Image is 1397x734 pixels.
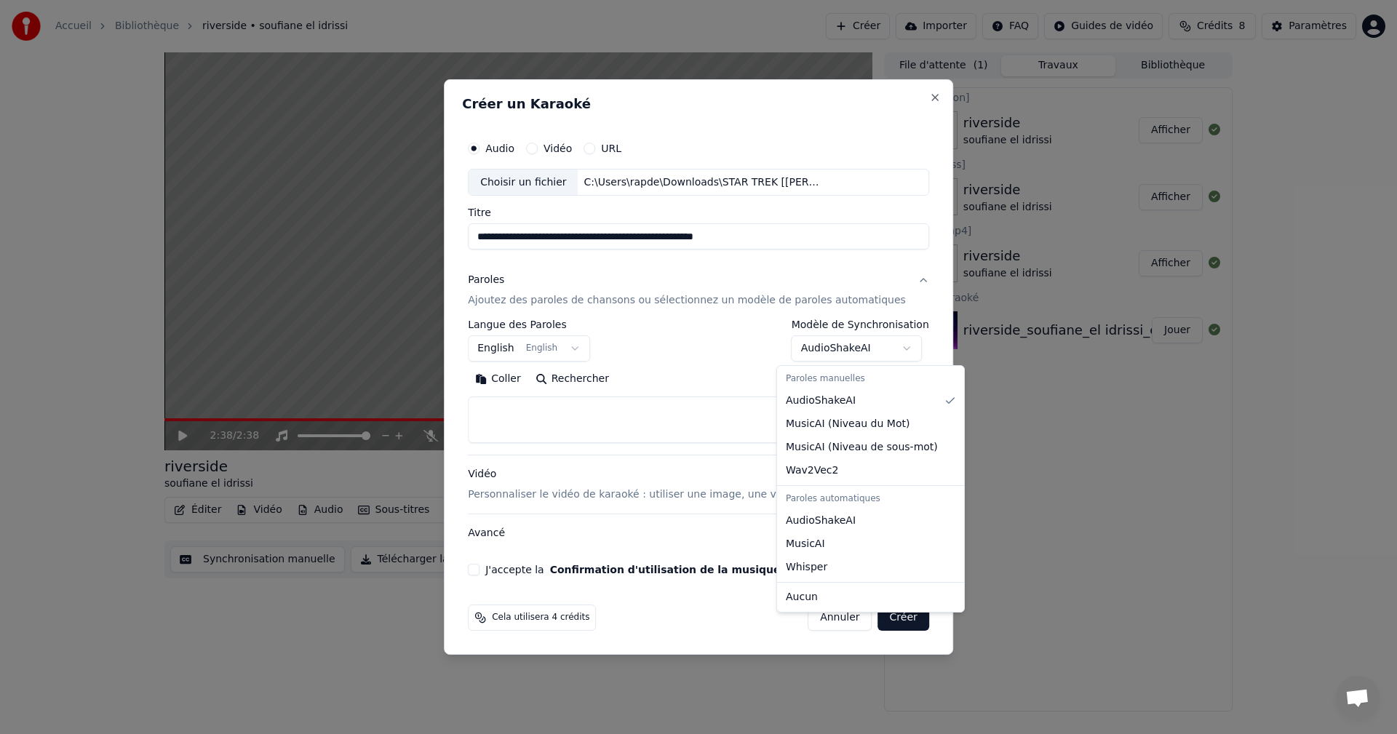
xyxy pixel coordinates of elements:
[786,560,827,575] span: Whisper
[786,590,818,605] span: Aucun
[780,489,961,509] div: Paroles automatiques
[786,417,910,431] span: MusicAI ( Niveau du Mot )
[786,537,825,551] span: MusicAI
[780,369,961,389] div: Paroles manuelles
[786,394,856,408] span: AudioShakeAI
[786,440,938,455] span: MusicAI ( Niveau de sous-mot )
[786,463,838,478] span: Wav2Vec2
[786,514,856,528] span: AudioShakeAI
